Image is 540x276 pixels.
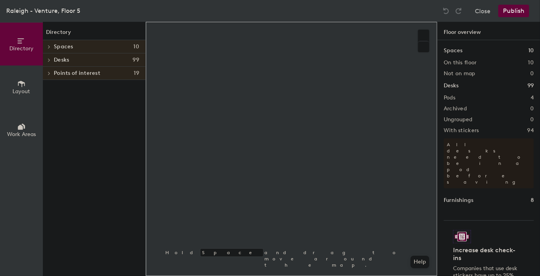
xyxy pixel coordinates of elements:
[442,7,450,15] img: Undo
[498,5,529,17] button: Publish
[531,95,534,101] h2: 4
[54,70,100,76] span: Points of interest
[530,106,534,112] h2: 0
[455,7,462,15] img: Redo
[444,196,473,205] h1: Furnishings
[133,57,139,63] span: 99
[9,45,34,52] span: Directory
[531,196,534,205] h1: 8
[133,44,139,50] span: 10
[444,138,534,188] p: All desks need to be in a pod before saving
[528,81,534,90] h1: 99
[444,106,467,112] h2: Archived
[475,5,490,17] button: Close
[134,70,139,76] span: 19
[444,46,462,55] h1: Spaces
[444,60,477,66] h2: On this floor
[7,131,36,138] span: Work Areas
[530,117,534,123] h2: 0
[444,127,479,134] h2: With stickers
[444,117,473,123] h2: Ungrouped
[13,88,30,95] span: Layout
[444,71,475,77] h2: Not on map
[528,46,534,55] h1: 10
[411,256,429,268] button: Help
[453,230,471,243] img: Sticker logo
[6,6,80,16] div: Raleigh - Venture, Floor 5
[528,60,534,66] h2: 10
[54,44,73,50] span: Spaces
[527,127,534,134] h2: 94
[530,71,534,77] h2: 0
[444,81,459,90] h1: Desks
[54,57,69,63] span: Desks
[43,28,145,40] h1: Directory
[453,246,520,262] h4: Increase desk check-ins
[437,22,540,40] h1: Floor overview
[444,95,455,101] h2: Pods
